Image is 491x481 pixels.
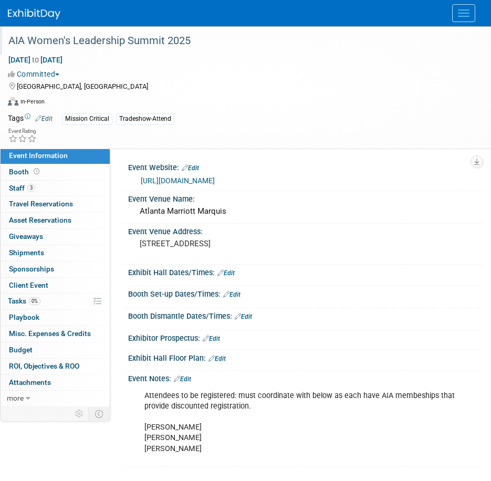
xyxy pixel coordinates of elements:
[182,164,199,172] a: Edit
[9,362,79,370] span: ROI, Objectives & ROO
[62,113,112,124] div: Mission Critical
[128,350,483,364] div: Exhibit Hall Floor Plan:
[9,216,71,224] span: Asset Reservations
[8,69,64,79] button: Committed
[128,224,483,237] div: Event Venue Address:
[5,32,470,50] div: AIA Women's Leadership Summit 2025
[137,385,464,459] div: Attendees to be registered: must coordinate with below as each have AIA membeships that provide d...
[29,297,40,305] span: 0%
[8,97,18,106] img: Format-Inperson.png
[9,248,44,257] span: Shipments
[128,191,483,204] div: Event Venue Name:
[1,196,110,212] a: Travel Reservations
[1,262,110,277] a: Sponsorships
[1,391,110,406] a: more
[9,281,48,289] span: Client Event
[30,56,40,64] span: to
[141,176,215,185] a: [URL][DOMAIN_NAME]
[8,55,63,65] span: [DATE] [DATE]
[174,375,191,383] a: Edit
[32,168,41,175] span: Booth not reserved yet
[9,200,73,208] span: Travel Reservations
[8,113,53,125] td: Tags
[1,213,110,228] a: Asset Reservations
[128,371,483,384] div: Event Notes:
[9,329,91,338] span: Misc. Expenses & Credits
[89,407,110,421] td: Toggle Event Tabs
[203,335,220,342] a: Edit
[20,98,45,106] div: In-Person
[9,265,54,273] span: Sponsorships
[1,229,110,245] a: Giveaways
[128,265,483,278] div: Exhibit Hall Dates/Times:
[9,184,35,192] span: Staff
[9,378,51,386] span: Attachments
[1,294,110,309] a: Tasks0%
[128,308,483,322] div: Booth Dismantle Dates/Times:
[1,310,110,326] a: Playbook
[128,330,483,344] div: Exhibitor Prospectus:
[17,82,148,90] span: [GEOGRAPHIC_DATA], [GEOGRAPHIC_DATA]
[136,203,475,219] div: Atlanta Marriott Marquis
[1,326,110,342] a: Misc. Expenses & Credits
[9,151,68,160] span: Event Information
[8,9,60,19] img: ExhibitDay
[9,232,43,240] span: Giveaways
[9,346,33,354] span: Budget
[1,278,110,294] a: Client Event
[1,359,110,374] a: ROI, Objectives & ROO
[7,394,24,402] span: more
[128,286,483,300] div: Booth Set-up Dates/Times:
[1,181,110,196] a: Staff3
[128,160,483,173] div: Event Website:
[9,168,41,176] span: Booth
[27,184,35,192] span: 3
[116,113,174,124] div: Tradeshow-Attend
[217,269,235,277] a: Edit
[452,4,475,22] button: Menu
[140,239,472,248] pre: [STREET_ADDRESS]
[8,129,37,134] div: Event Rating
[208,355,226,362] a: Edit
[1,148,110,164] a: Event Information
[8,96,478,111] div: Event Format
[35,115,53,122] a: Edit
[1,164,110,180] a: Booth
[223,291,241,298] a: Edit
[1,375,110,391] a: Attachments
[8,297,40,305] span: Tasks
[1,245,110,261] a: Shipments
[235,313,252,320] a: Edit
[1,342,110,358] a: Budget
[9,313,39,321] span: Playbook
[70,407,89,421] td: Personalize Event Tab Strip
